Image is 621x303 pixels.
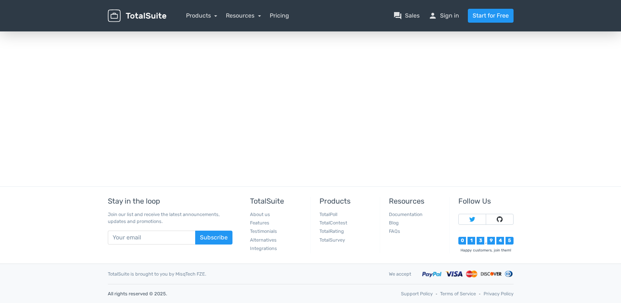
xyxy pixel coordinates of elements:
[108,10,166,22] img: TotalSuite for WordPress
[250,212,270,217] a: About us
[496,237,504,245] div: 4
[319,212,337,217] a: TotalPoll
[458,197,513,205] h5: Follow Us
[389,220,399,226] a: Blog
[401,290,433,297] a: Support Policy
[195,231,232,245] button: Subscribe
[458,247,513,253] div: Happy customers, join them!
[468,9,514,23] a: Start for Free
[319,220,347,226] a: TotalContest
[270,11,289,20] a: Pricing
[484,240,487,245] div: ,
[428,11,437,20] span: person
[250,237,277,243] a: Alternatives
[250,220,269,226] a: Features
[422,270,514,278] img: Accepted payment methods
[477,237,484,245] div: 3
[383,270,417,277] div: We accept
[226,12,261,19] a: Resources
[484,290,514,297] a: Privacy Policy
[458,237,466,245] div: 0
[389,228,400,234] a: FAQs
[505,237,513,245] div: 5
[436,290,437,297] span: ‐
[428,11,459,20] a: personSign in
[467,237,475,245] div: 1
[440,290,476,297] a: Terms of Service
[250,197,305,205] h5: TotalSuite
[186,12,217,19] a: Products
[389,212,423,217] a: Documentation
[319,237,345,243] a: TotalSurvey
[497,216,503,222] img: Follow TotalSuite on Github
[479,290,480,297] span: ‐
[250,246,277,251] a: Integrations
[102,270,383,277] div: TotalSuite is brought to you by MisqTech FZE.
[487,237,495,245] div: 9
[108,231,196,245] input: Your email
[250,228,277,234] a: Testimonials
[393,11,420,20] a: question_answerSales
[108,197,232,205] h5: Stay in the loop
[469,216,475,222] img: Follow TotalSuite on Twitter
[319,228,344,234] a: TotalRating
[108,211,232,225] p: Join our list and receive the latest announcements, updates and promotions.
[108,290,305,297] p: All rights reserved © 2025.
[389,197,444,205] h5: Resources
[319,197,374,205] h5: Products
[393,11,402,20] span: question_answer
